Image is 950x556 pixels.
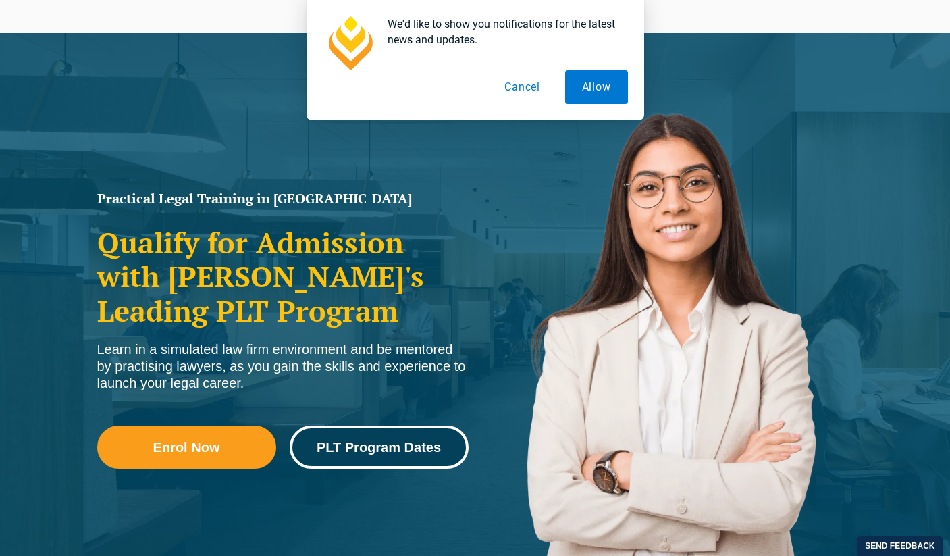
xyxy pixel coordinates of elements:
[153,440,220,454] span: Enrol Now
[97,341,469,392] div: Learn in a simulated law firm environment and be mentored by practising lawyers, as you gain the ...
[377,16,628,47] div: We'd like to show you notifications for the latest news and updates.
[317,440,441,454] span: PLT Program Dates
[290,426,469,469] a: PLT Program Dates
[323,16,377,70] img: notification icon
[487,70,557,104] button: Cancel
[97,426,276,469] a: Enrol Now
[97,226,469,328] h2: Qualify for Admission with [PERSON_NAME]'s Leading PLT Program
[565,70,628,104] button: Allow
[97,192,469,205] h1: Practical Legal Training in [GEOGRAPHIC_DATA]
